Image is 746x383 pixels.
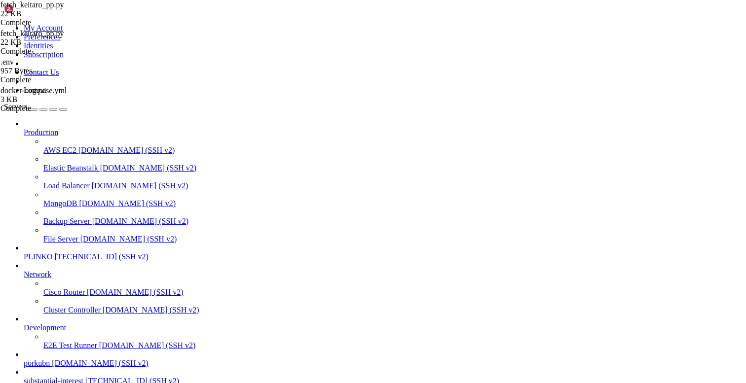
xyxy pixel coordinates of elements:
span: fetch_keitaro_pp.py [0,29,99,47]
span: fetch_keitaro_pp.py [0,0,99,18]
div: Complete [0,18,99,27]
div: 22 KB [0,9,99,18]
span: .env [0,58,99,75]
div: Complete [0,104,99,113]
div: 957 Bytes [0,67,99,75]
span: fetch_keitaro_pp.py [0,29,64,37]
div: Complete [0,75,99,84]
span: docker-compose.yml [0,86,67,95]
span: .env [0,58,14,66]
div: 22 KB [0,38,99,47]
div: Complete [0,47,99,56]
span: fetch_keitaro_pp.py [0,0,64,9]
div: 3 KB [0,95,99,104]
span: docker-compose.yml [0,86,99,104]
